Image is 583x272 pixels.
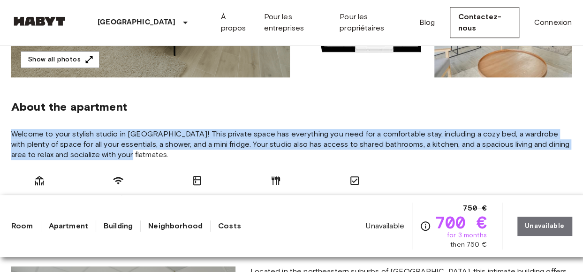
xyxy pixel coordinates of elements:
a: Apartment [49,220,88,232]
button: Show all photos [21,51,99,68]
a: Room [11,220,33,232]
a: Pour les entreprises [264,11,325,34]
a: Blog [419,17,435,28]
span: 700 € [435,214,487,231]
span: Shared Terrace [15,194,64,203]
svg: Check cost overview for full price breakdown. Please note that discounts apply to new joiners onl... [420,220,431,232]
span: then 750 € [450,240,487,249]
a: Costs [218,220,241,232]
span: for 3 months [447,231,487,240]
span: Welcome to your stylish studio in [GEOGRAPHIC_DATA]! This private space has everything you need f... [11,129,572,160]
span: Full Kitchen [179,194,215,203]
span: 750 € [463,203,487,214]
a: Contactez-nous [450,7,519,38]
img: Habyt [11,16,68,26]
a: Pour les propriétaires [340,11,404,34]
a: Connexion [534,17,572,28]
span: Private Bathroom [327,194,382,203]
a: Neighborhood [148,220,203,232]
span: Kitchen Utensils [251,194,301,203]
a: Building [104,220,133,232]
span: About the apartment [11,100,127,114]
span: Wifi [113,194,124,203]
a: À propos [221,11,249,34]
span: Unavailable [366,221,404,231]
p: [GEOGRAPHIC_DATA] [98,17,176,28]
